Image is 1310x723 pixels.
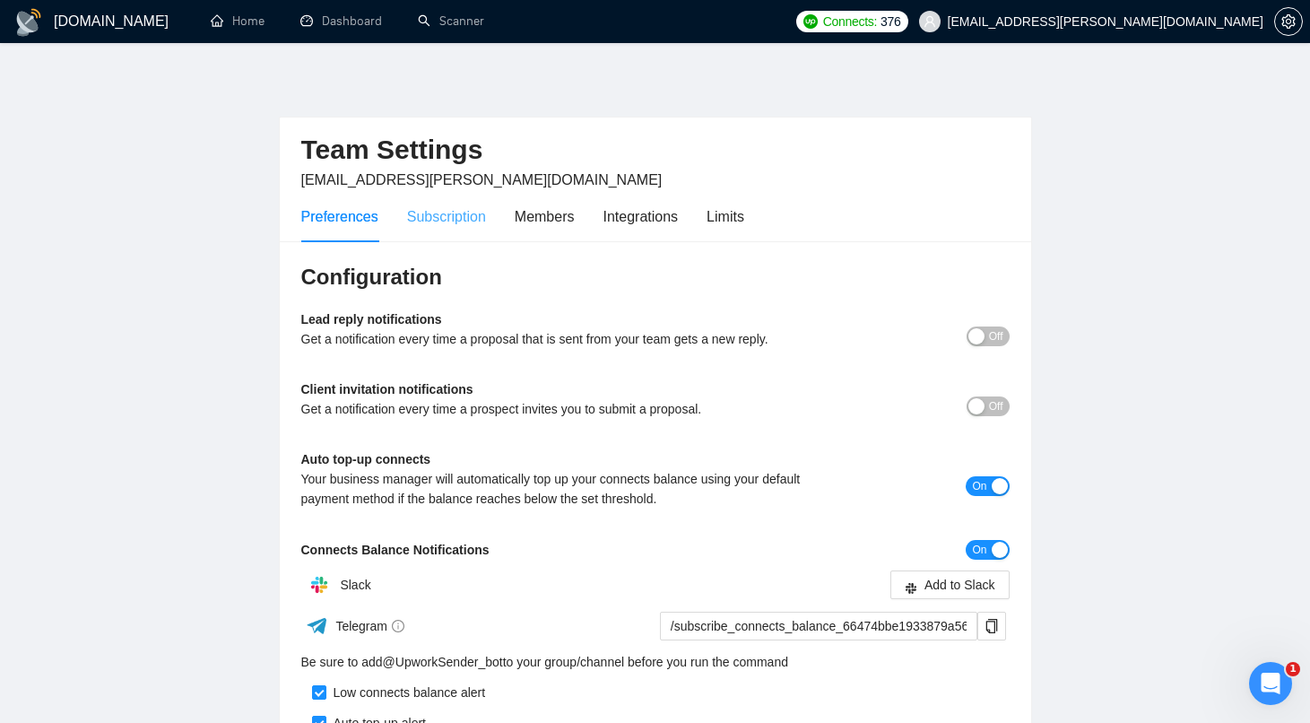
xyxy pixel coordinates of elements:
[301,205,378,228] div: Preferences
[407,205,486,228] div: Subscription
[300,13,382,29] a: dashboardDashboard
[989,396,1003,416] span: Off
[301,399,833,419] div: Get a notification every time a prospect invites you to submit a proposal.
[301,452,431,466] b: Auto top-up connects
[14,8,43,37] img: logo
[301,312,442,327] b: Lead reply notifications
[383,652,503,672] a: @UpworkSender_bot
[707,205,744,228] div: Limits
[924,15,936,28] span: user
[301,469,833,509] div: Your business manager will automatically top up your connects balance using your default payment ...
[301,652,1010,672] div: Be sure to add to your group/channel before you run the command
[905,580,917,594] span: slack
[989,327,1003,346] span: Off
[1274,14,1303,29] a: setting
[301,132,1010,169] h2: Team Settings
[972,476,986,496] span: On
[211,13,265,29] a: homeHome
[803,14,818,29] img: upwork-logo.png
[1249,662,1292,705] iframe: Intercom live chat
[881,12,900,31] span: 376
[301,567,337,603] img: hpQkSZIkSZIkSZIkSZIkSZIkSZIkSZIkSZIkSZIkSZIkSZIkSZIkSZIkSZIkSZIkSZIkSZIkSZIkSZIkSZIkSZIkSZIkSZIkS...
[335,619,404,633] span: Telegram
[301,382,473,396] b: Client invitation notifications
[972,540,986,560] span: On
[890,571,1010,599] button: slackAdd to Slack
[418,13,484,29] a: searchScanner
[306,614,328,637] img: ww3wtPAAAAAElFTkSuQmCC
[301,172,663,187] span: [EMAIL_ADDRESS][PERSON_NAME][DOMAIN_NAME]
[515,205,575,228] div: Members
[301,329,833,349] div: Get a notification every time a proposal that is sent from your team gets a new reply.
[392,620,404,632] span: info-circle
[924,575,995,595] span: Add to Slack
[301,263,1010,292] h3: Configuration
[340,578,370,592] span: Slack
[326,683,486,702] div: Low connects balance alert
[1275,14,1302,29] span: setting
[978,619,1005,633] span: copy
[1286,662,1300,676] span: 1
[823,12,877,31] span: Connects:
[1274,7,1303,36] button: setting
[301,543,490,557] b: Connects Balance Notifications
[603,205,679,228] div: Integrations
[977,612,1006,640] button: copy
